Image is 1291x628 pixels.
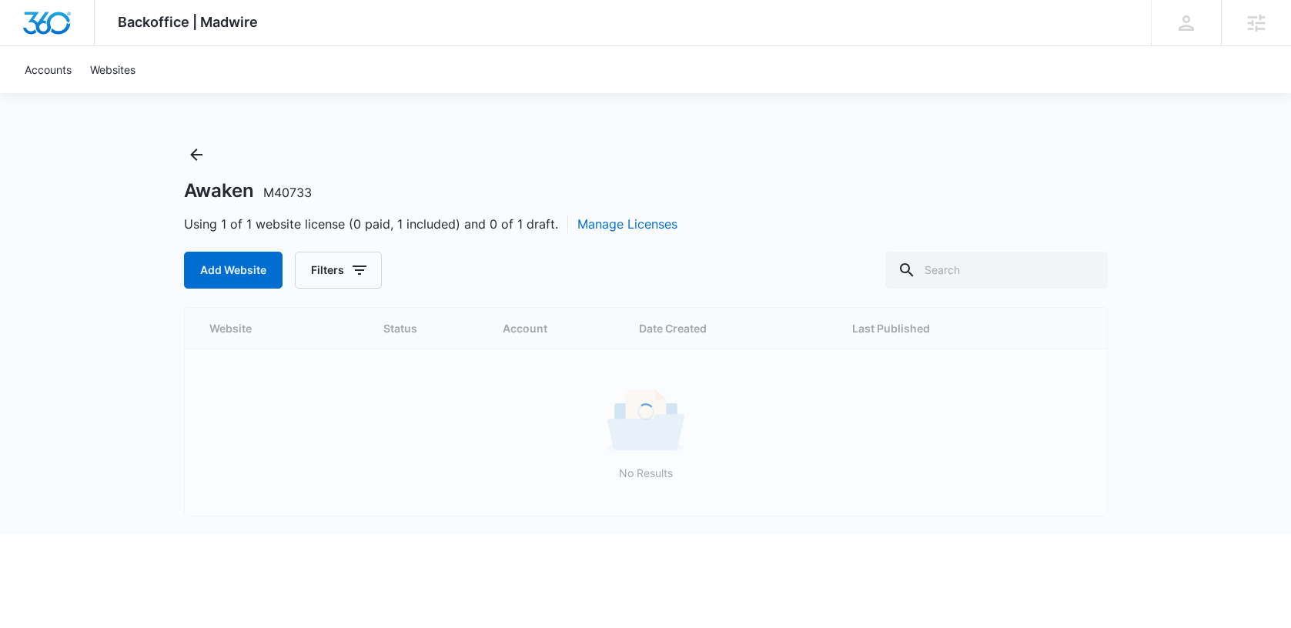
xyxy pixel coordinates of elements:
[118,14,258,30] span: Backoffice | Madwire
[184,142,209,167] button: Back
[577,215,677,233] button: Manage Licenses
[184,252,283,289] button: Add Website
[263,185,312,200] span: M40733
[81,46,145,93] a: Websites
[15,46,81,93] a: Accounts
[184,179,312,202] h1: Awaken
[295,252,382,289] button: Filters
[885,252,1108,289] input: Search
[184,215,677,233] span: Using 1 of 1 website license (0 paid, 1 included) and 0 of 1 draft.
